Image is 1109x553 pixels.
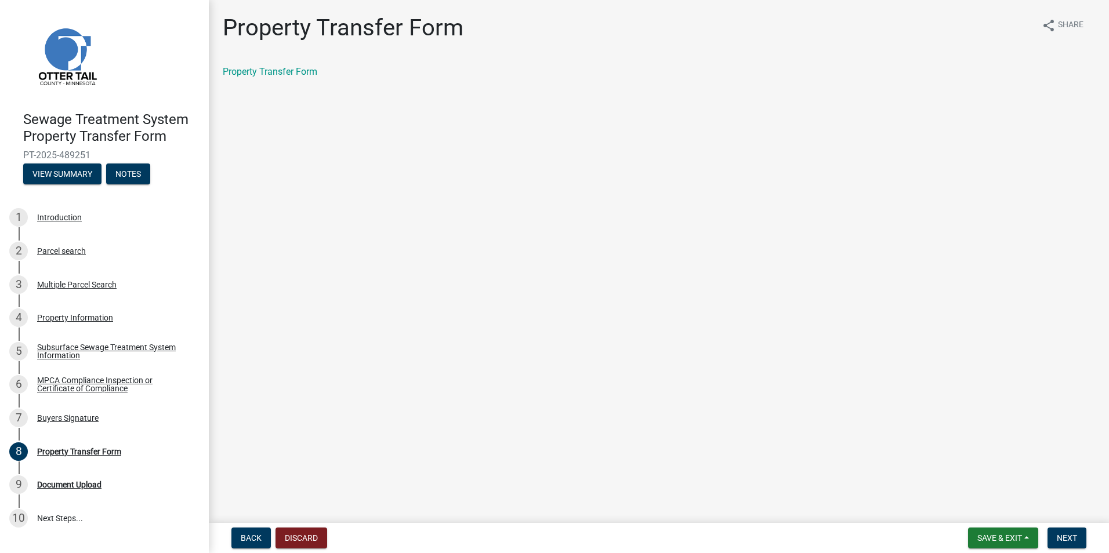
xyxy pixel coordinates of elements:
[37,247,86,255] div: Parcel search
[1048,527,1086,548] button: Next
[37,414,99,422] div: Buyers Signature
[23,163,102,184] button: View Summary
[9,442,28,461] div: 8
[37,343,190,359] div: Subsurface Sewage Treatment System Information
[223,66,317,77] a: Property Transfer Form
[37,481,102,489] div: Document Upload
[241,533,262,543] span: Back
[1058,19,1083,32] span: Share
[968,527,1038,548] button: Save & Exit
[9,342,28,361] div: 5
[1057,533,1077,543] span: Next
[106,163,150,184] button: Notes
[223,14,463,42] h1: Property Transfer Form
[37,376,190,392] div: MPCA Compliance Inspection or Certificate of Compliance
[9,409,28,427] div: 7
[276,527,327,548] button: Discard
[9,308,28,327] div: 4
[9,275,28,294] div: 3
[37,213,82,221] div: Introduction
[23,12,110,99] img: Otter Tail County, Minnesota
[37,281,117,289] div: Multiple Parcel Search
[1032,14,1093,37] button: shareShare
[9,509,28,527] div: 10
[37,448,121,456] div: Property Transfer Form
[977,533,1022,543] span: Save & Exit
[23,150,186,161] span: PT-2025-489251
[9,375,28,394] div: 6
[1042,19,1056,32] i: share
[106,170,150,179] wm-modal-confirm: Notes
[9,208,28,227] div: 1
[23,111,200,145] h4: Sewage Treatment System Property Transfer Form
[23,170,102,179] wm-modal-confirm: Summary
[9,475,28,494] div: 9
[37,314,113,322] div: Property Information
[9,242,28,260] div: 2
[231,527,271,548] button: Back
